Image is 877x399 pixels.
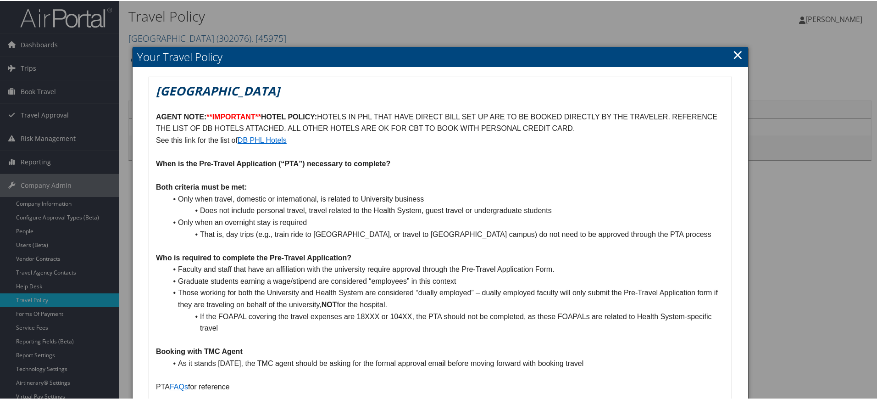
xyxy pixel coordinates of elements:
strong: HOTEL POLICY: [261,112,317,120]
li: Only when an overnight stay is required [167,216,725,228]
em: [GEOGRAPHIC_DATA] [156,82,280,98]
strong: NOT [322,300,337,308]
p: PTA for reference [156,380,725,392]
li: That is, day trips (e.g., train ride to [GEOGRAPHIC_DATA], or travel to [GEOGRAPHIC_DATA] campus)... [167,228,725,240]
strong: Both criteria must be met: [156,182,247,190]
p: HOTELS IN PHL THAT HAVE DIRECT BILL SET UP ARE TO BE BOOKED DIRECTLY BY THE TRAVELER. REFERENCE T... [156,110,725,134]
li: Does not include personal travel, travel related to the Health System, guest travel or undergradu... [167,204,725,216]
li: Faculty and staff that have an affiliation with the university require approval through the Pre-T... [167,263,725,275]
li: Those working for both the University and Health System are considered “dually employed” – dually... [167,286,725,309]
li: If the FOAPAL covering the travel expenses are 18XXX or 104XX, the PTA should not be completed, a... [167,310,725,333]
strong: Who is required to complete the Pre-Travel Application? [156,253,351,261]
strong: AGENT NOTE: [156,112,206,120]
a: DB PHL Hotels [238,135,287,143]
h2: Your Travel Policy [133,46,748,66]
strong: When is the Pre-Travel Application (“PTA”) necessary to complete? [156,159,390,167]
strong: Booking with TMC Agent [156,347,243,354]
a: FAQs [170,382,188,390]
li: As it stands [DATE], the TMC agent should be asking for the formal approval email before moving f... [167,357,725,369]
p: See this link for the list of [156,134,725,146]
a: Close [733,45,743,63]
li: Only when travel, domestic or international, is related to University business [167,192,725,204]
li: Graduate students earning a wage/stipend are considered “employees” in this context [167,275,725,287]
